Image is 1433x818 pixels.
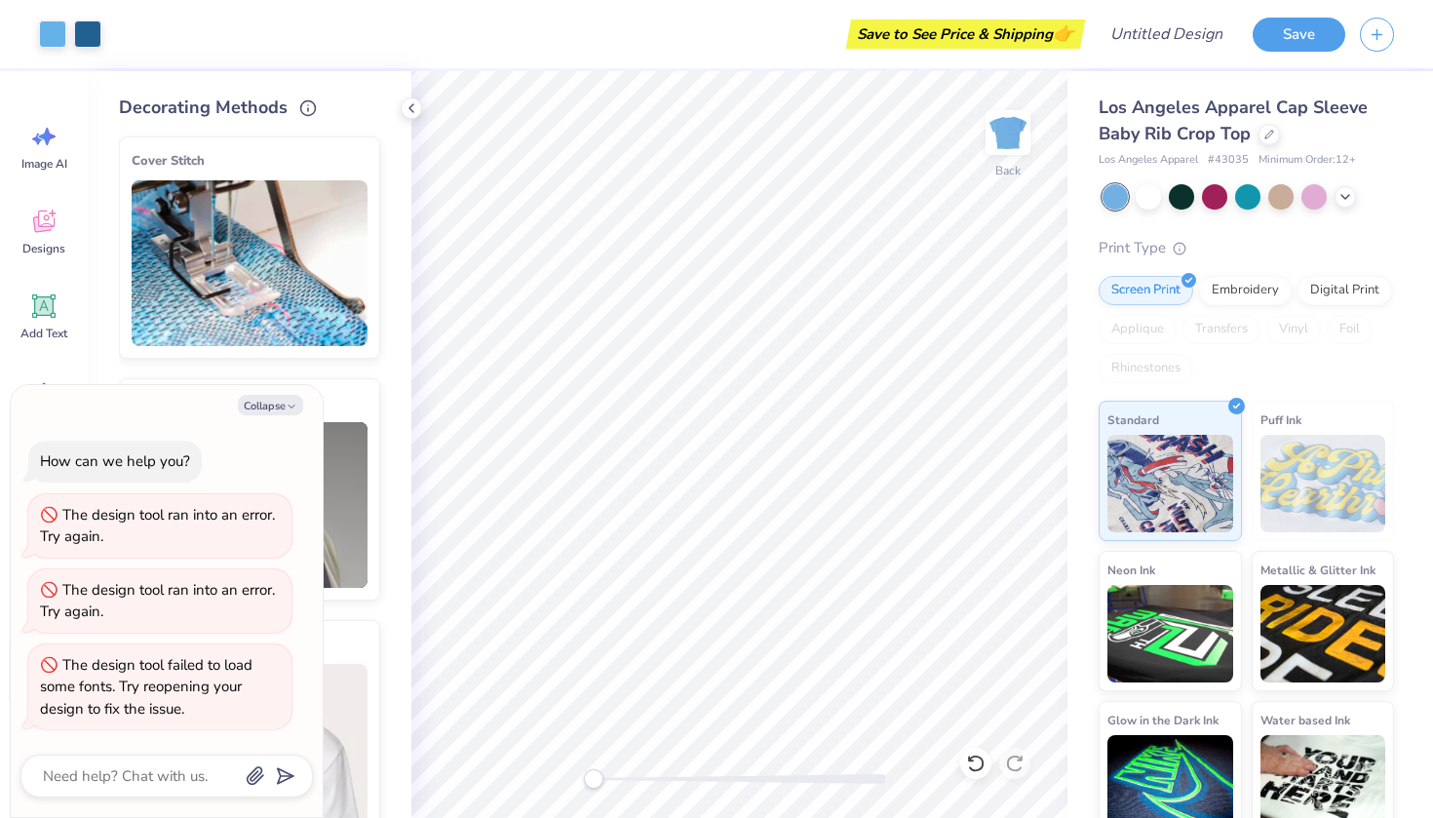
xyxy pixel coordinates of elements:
div: Digital Print [1297,276,1392,305]
span: Metallic & Glitter Ink [1260,560,1375,580]
img: Standard [1107,435,1233,532]
span: Image AI [21,156,67,172]
span: Los Angeles Apparel [1099,152,1198,169]
div: Foil [1327,315,1373,344]
span: Add Text [20,326,67,341]
div: How can we help you? [40,451,190,471]
span: Neon Ink [1107,560,1155,580]
div: Vinyl [1266,315,1321,344]
div: Back [995,162,1021,179]
div: Applique [1099,315,1177,344]
span: 👉 [1053,21,1074,45]
img: Cover Stitch [132,180,368,346]
div: Save to See Price & Shipping [851,19,1080,49]
button: Save [1253,18,1345,52]
span: Puff Ink [1260,409,1301,430]
span: Minimum Order: 12 + [1259,152,1356,169]
span: # 43035 [1208,152,1249,169]
span: Los Angeles Apparel Cap Sleeve Baby Rib Crop Top [1099,96,1368,145]
span: Standard [1107,409,1159,430]
div: Decorating Methods [119,95,380,121]
div: Transfers [1182,315,1260,344]
div: Cover Stitch [132,149,368,173]
div: Embroidery [1199,276,1292,305]
div: Rhinestones [1099,354,1193,383]
div: The design tool ran into an error. Try again. [40,505,275,547]
div: The design tool failed to load some fonts. Try reopening your design to fix the issue. [40,655,252,719]
button: Collapse [238,395,303,415]
img: Puff Ink [1260,435,1386,532]
div: The design tool ran into an error. Try again. [40,580,275,622]
input: Untitled Design [1095,15,1238,54]
span: Designs [22,241,65,256]
span: Glow in the Dark Ink [1107,710,1219,730]
div: Print Type [1099,237,1394,259]
img: Neon Ink [1107,585,1233,682]
img: Back [988,113,1027,152]
span: Water based Ink [1260,710,1350,730]
div: Screen Print [1099,276,1193,305]
div: Accessibility label [584,769,603,789]
img: Metallic & Glitter Ink [1260,585,1386,682]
